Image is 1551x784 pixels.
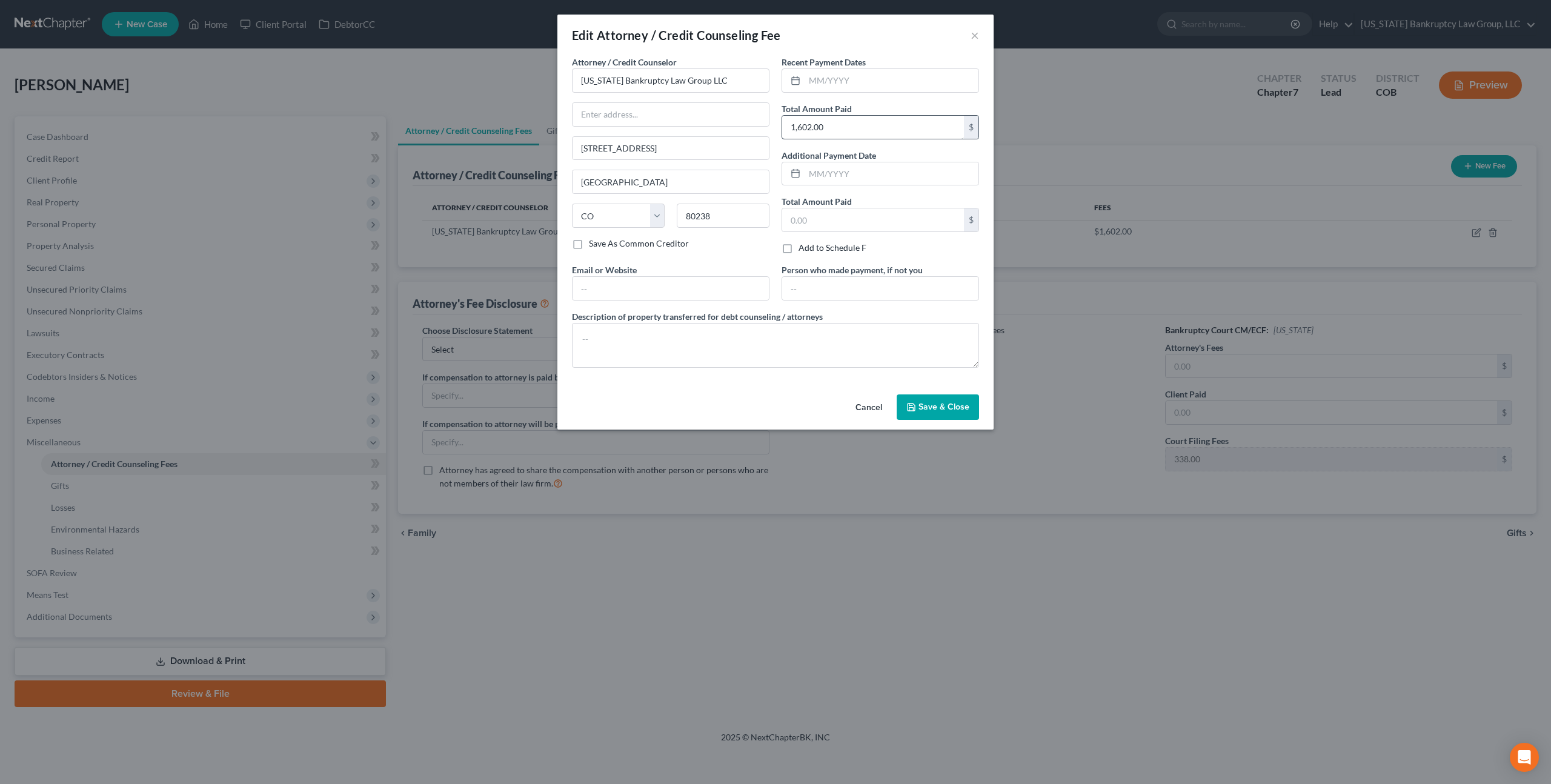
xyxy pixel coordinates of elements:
span: Attorney / Credit Counseling Fee [597,28,781,42]
label: Recent Payment Dates [782,56,866,68]
div: $ [964,116,978,139]
input: Enter zip... [677,204,769,228]
input: MM/YYYY [805,69,978,92]
button: Cancel [846,396,892,420]
label: Add to Schedule F [799,242,866,254]
input: 0.00 [782,116,964,139]
div: $ [964,208,978,231]
label: Additional Payment Date [782,149,876,162]
label: Total Amount Paid [782,102,852,115]
input: 0.00 [782,208,964,231]
label: Person who made payment, if not you [782,264,923,276]
input: Enter city... [573,170,769,193]
label: Description of property transferred for debt counseling / attorneys [572,310,823,323]
input: -- [573,277,769,300]
label: Email or Website [572,264,637,276]
button: Save & Close [897,394,979,420]
input: Enter address... [573,103,769,126]
input: MM/YYYY [805,162,978,185]
span: Attorney / Credit Counselor [572,57,677,67]
input: Search creditor by name... [572,68,769,93]
label: Save As Common Creditor [589,238,689,250]
label: Total Amount Paid [782,195,852,208]
input: Apt, Suite, etc... [573,137,769,160]
div: Open Intercom Messenger [1510,743,1539,772]
input: -- [782,277,978,300]
span: Save & Close [918,402,969,412]
span: Edit [572,28,594,42]
button: × [971,28,979,42]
